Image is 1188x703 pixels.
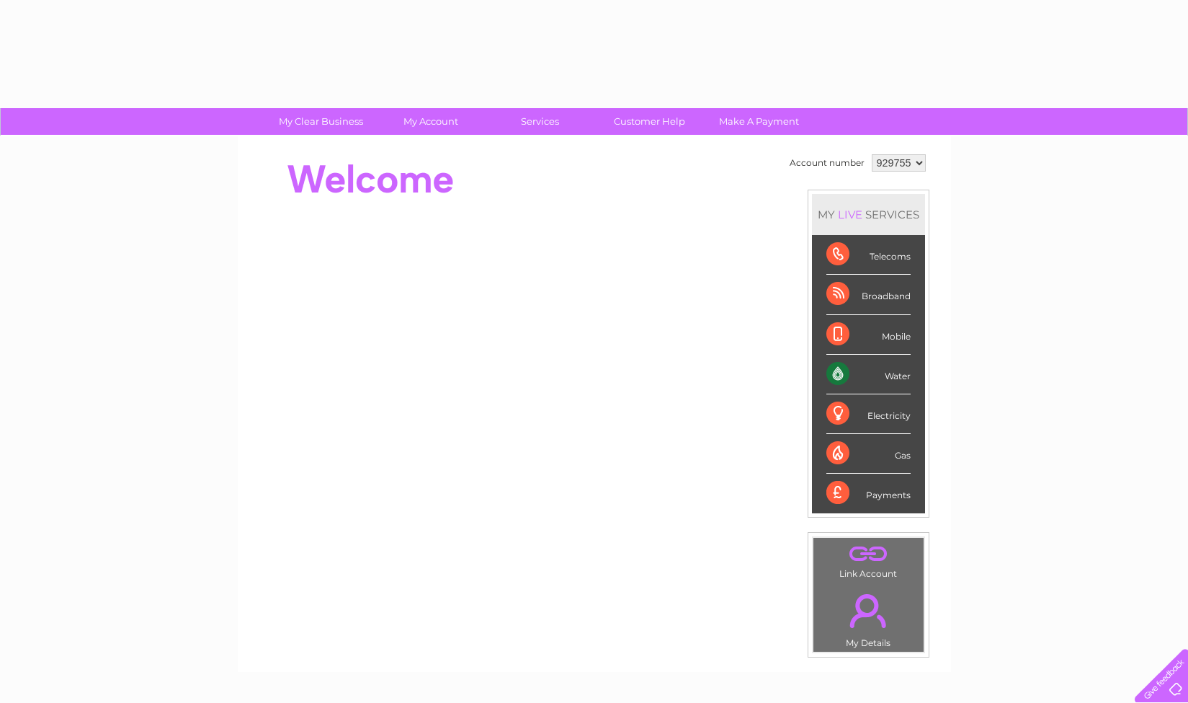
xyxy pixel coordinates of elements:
div: Electricity [826,394,911,434]
a: Customer Help [590,108,709,135]
div: Water [826,355,911,394]
a: My Clear Business [262,108,380,135]
a: Services [481,108,599,135]
td: Account number [786,151,868,175]
div: Mobile [826,315,911,355]
a: . [817,585,920,636]
div: LIVE [835,208,865,221]
a: My Account [371,108,490,135]
div: MY SERVICES [812,194,925,235]
div: Payments [826,474,911,513]
div: Telecoms [826,235,911,275]
td: Link Account [813,537,924,583]
a: Make A Payment [700,108,818,135]
div: Broadband [826,275,911,314]
div: Gas [826,434,911,474]
td: My Details [813,582,924,653]
a: . [817,541,920,567]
